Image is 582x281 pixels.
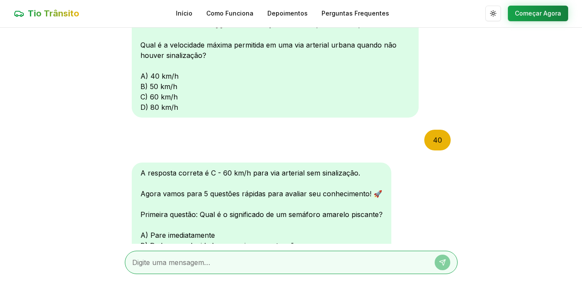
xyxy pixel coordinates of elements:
[176,9,192,18] a: Início
[132,14,419,118] div: Oi! Sou o Tio Trânsito 🚗 Vamos começar com uma questão de aquecimento: Qual é a velocidade máxima...
[267,9,308,18] a: Depoimentos
[508,6,568,21] button: Começar Agora
[424,130,451,150] div: 40
[14,7,79,19] a: Tio Trânsito
[28,7,79,19] span: Tio Trânsito
[206,9,254,18] a: Como Funciona
[322,9,389,18] a: Perguntas Frequentes
[132,163,391,277] div: A resposta correta é C - 60 km/h para via arterial sem sinalização. Agora vamos para 5 questões r...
